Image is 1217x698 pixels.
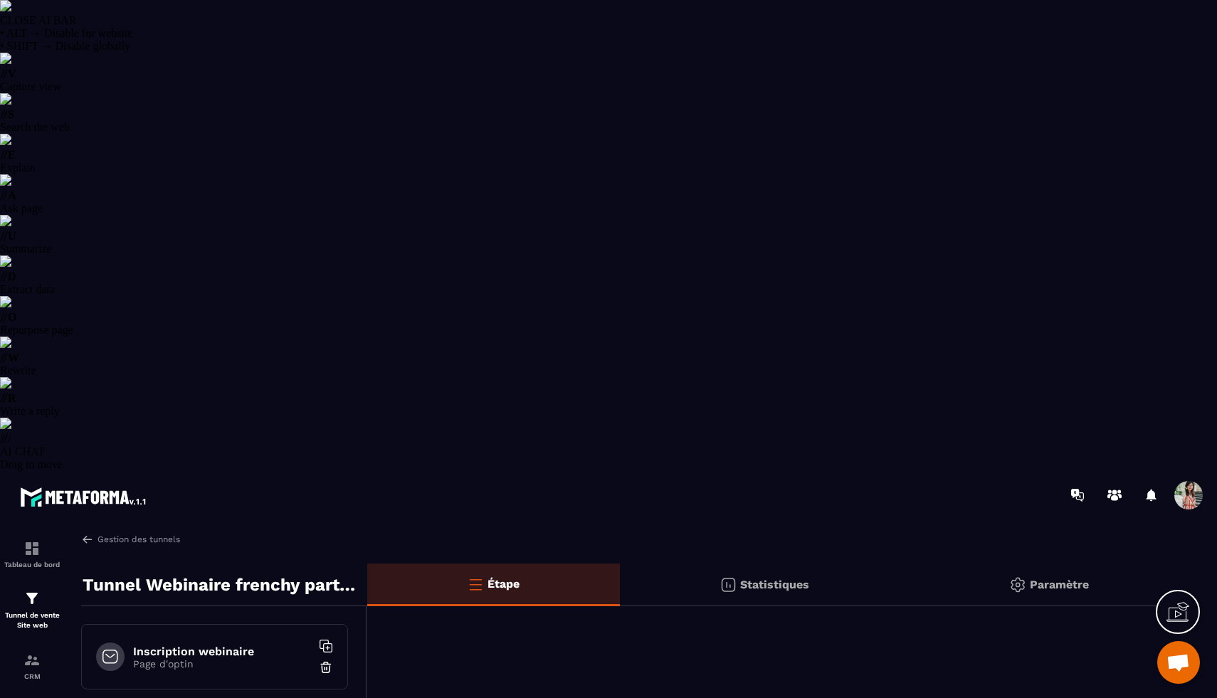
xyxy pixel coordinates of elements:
[23,590,41,607] img: formation
[23,540,41,557] img: formation
[81,533,180,546] a: Gestion des tunnels
[4,610,60,630] p: Tunnel de vente Site web
[133,645,311,658] h6: Inscription webinaire
[4,641,60,691] a: formationformationCRM
[20,484,148,509] img: logo
[83,571,357,599] p: Tunnel Webinaire frenchy partners
[4,579,60,641] a: formationformationTunnel de vente Site web
[720,576,737,593] img: stats.20deebd0.svg
[1009,576,1026,593] img: setting-gr.5f69749f.svg
[488,577,520,591] p: Étape
[319,660,333,675] img: trash
[133,658,311,670] p: Page d'optin
[1157,641,1200,684] div: Ouvrir le chat
[23,652,41,669] img: formation
[1030,578,1089,591] p: Paramètre
[740,578,809,591] p: Statistiques
[4,529,60,579] a: formationformationTableau de bord
[81,533,94,546] img: arrow
[4,672,60,680] p: CRM
[4,561,60,569] p: Tableau de bord
[467,576,484,593] img: bars-o.4a397970.svg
